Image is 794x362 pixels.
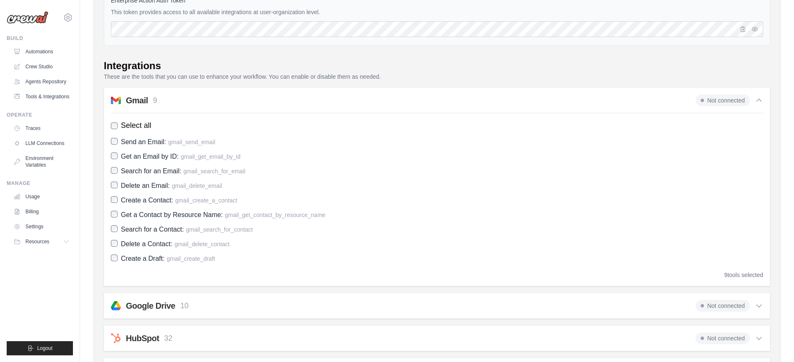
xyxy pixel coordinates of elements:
[724,272,728,278] span: 9
[10,235,73,248] button: Resources
[10,60,73,73] a: Crew Studio
[111,138,118,145] input: Send an Email: gmail_send_email
[175,241,230,247] span: gmail_delete_contact
[225,212,326,218] span: gmail_get_contact_by_resource_name
[10,90,73,103] a: Tools & Integrations
[111,152,118,159] input: Get an Email by ID: gmail_get_email_by_id
[168,139,215,145] span: gmail_send_email
[696,95,750,106] span: Not connected
[121,153,179,160] span: Get an Email by ID:
[167,255,215,262] span: gmail_create_draft
[696,300,750,312] span: Not connected
[7,180,73,187] div: Manage
[121,226,184,233] span: Search for a Contact:
[121,167,181,175] span: Search for an Email:
[7,112,73,118] div: Operate
[111,95,121,105] img: gmail.svg
[111,301,121,311] img: googledrive.svg
[10,152,73,172] a: Environment Variables
[111,240,118,247] input: Delete a Contact: gmail_delete_contact
[10,122,73,135] a: Traces
[111,225,118,232] input: Search for a Contact: gmail_search_for_contact
[175,197,237,204] span: gmail_create_a_contact
[111,8,763,16] p: This token provides access to all available integrations at user-organization level.
[111,333,121,343] img: hubspot.svg
[186,226,253,233] span: gmail_search_for_contact
[104,72,770,81] p: These are the tools that you can use to enhance your workflow. You can enable or disable them as ...
[121,255,165,262] span: Create a Draft:
[10,137,73,150] a: LLM Connections
[121,211,223,218] span: Get a Contact by Resource Name:
[37,345,53,352] span: Logout
[121,197,173,204] span: Create a Contact:
[111,255,118,261] input: Create a Draft: gmail_create_draft
[172,182,222,189] span: gmail_delete_email
[10,205,73,218] a: Billing
[121,138,166,145] span: Send an Email:
[7,35,73,42] div: Build
[164,333,173,344] p: 32
[111,182,118,188] input: Delete an Email: gmail_delete_email
[696,332,750,344] span: Not connected
[153,95,157,106] p: 9
[25,238,49,245] span: Resources
[126,95,148,106] h2: Gmail
[111,211,118,217] input: Get a Contact by Resource Name: gmail_get_contact_by_resource_name
[104,59,161,72] div: Integrations
[7,341,73,355] button: Logout
[10,220,73,233] a: Settings
[121,120,151,131] span: Select all
[111,122,118,129] input: Select all
[724,271,763,279] div: tools selected
[10,75,73,88] a: Agents Repository
[10,45,73,58] a: Automations
[111,196,118,203] input: Create a Contact: gmail_create_a_contact
[180,300,188,312] p: 10
[121,240,173,247] span: Delete a Contact:
[10,190,73,203] a: Usage
[121,182,170,189] span: Delete an Email:
[126,300,175,312] h2: Google Drive
[111,167,118,174] input: Search for an Email: gmail_search_for_email
[7,11,48,24] img: Logo
[126,332,159,344] h2: HubSpot
[181,153,240,160] span: gmail_get_email_by_id
[183,168,245,175] span: gmail_search_for_email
